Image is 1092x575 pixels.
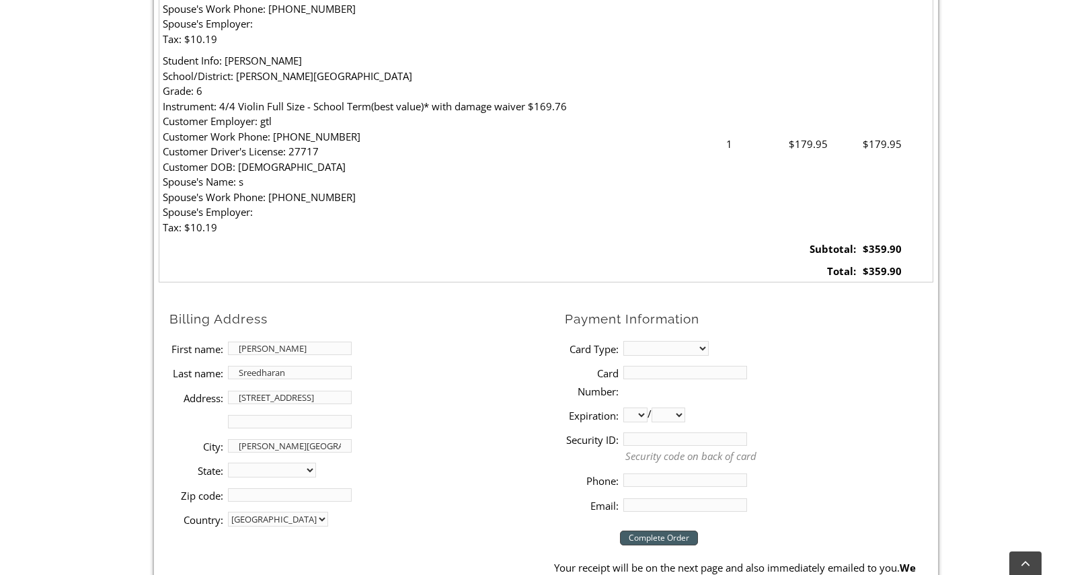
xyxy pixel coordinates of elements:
label: Security ID: [565,431,619,449]
td: $179.95 [859,50,933,238]
td: Student Info: [PERSON_NAME] School/District: [PERSON_NAME][GEOGRAPHIC_DATA] Grade: 6 Instrument: ... [159,50,723,238]
h2: Billing Address [169,311,553,328]
label: Card Number: [565,365,619,400]
td: 1 [723,50,785,238]
label: Expiration: [565,407,619,424]
label: Email: [565,497,619,514]
label: Last name: [169,365,223,382]
p: Security code on back of card [625,449,933,464]
td: $179.95 [785,50,859,238]
label: Phone: [565,472,619,490]
select: country [228,512,328,527]
td: Total: [785,260,859,282]
h2: Payment Information [565,311,933,328]
input: Complete Order [620,531,698,545]
label: Country: [169,511,223,529]
td: $359.90 [859,238,933,260]
label: First name: [169,340,223,358]
label: Card Type: [565,340,619,358]
label: City: [169,438,223,455]
label: Address: [169,389,223,407]
label: Zip code: [169,487,223,504]
li: / [565,403,933,427]
td: Subtotal: [785,238,859,260]
select: State billing address [228,463,316,477]
label: State: [169,462,223,480]
td: $359.90 [859,260,933,282]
